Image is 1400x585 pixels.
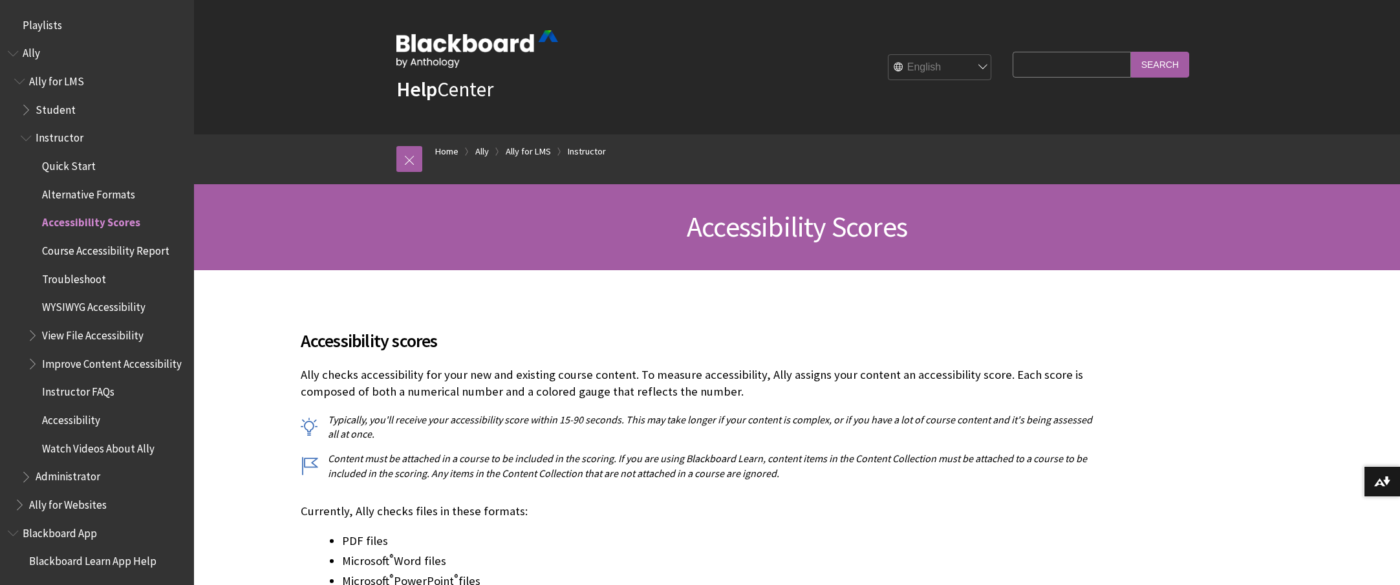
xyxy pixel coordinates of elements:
a: Home [435,144,458,160]
span: Student [36,99,76,116]
a: Instructor [568,144,606,160]
strong: Help [396,76,437,102]
span: Course Accessibility Report [42,240,169,257]
span: Playlists [23,14,62,32]
span: Alternative Formats [42,184,135,201]
span: Instructor [36,127,83,145]
p: Ally checks accessibility for your new and existing course content. To measure accessibility, All... [301,367,1103,400]
a: Ally [475,144,489,160]
span: Improve Content Accessibility [42,353,182,370]
sup: ® [389,551,394,563]
p: Currently, Ally checks files in these formats: [301,503,630,520]
span: Blackboard App [23,522,97,540]
span: WYSIWYG Accessibility [42,297,145,314]
a: HelpCenter [396,76,493,102]
span: Quick Start [42,155,96,173]
img: Blackboard by Anthology [396,30,558,68]
span: Watch Videos About Ally [42,438,155,455]
sup: ® [454,571,458,583]
span: Accessibility scores [301,327,1103,354]
span: Accessibility Scores [687,209,907,244]
p: Content must be attached in a course to be included in the scoring. If you are using Blackboard L... [301,451,1103,480]
a: Ally for LMS [506,144,551,160]
span: Troubleshoot [42,268,106,286]
span: Ally [23,43,40,60]
span: Accessibility Scores [42,212,140,229]
nav: Book outline for Playlists [8,14,186,36]
span: Ally for LMS [29,70,84,88]
li: Microsoft Word files [342,552,630,570]
p: Typically, you'll receive your accessibility score within 15-90 seconds. This may take longer if ... [301,412,1103,441]
nav: Book outline for Anthology Ally Help [8,43,186,516]
span: Accessibility [42,409,100,427]
span: Ally for Websites [29,494,107,511]
span: Administrator [36,466,100,484]
span: View File Accessibility [42,324,144,342]
li: PDF files [342,532,630,550]
select: Site Language Selector [888,55,992,81]
input: Search [1131,52,1189,77]
span: Instructor FAQs [42,381,114,399]
sup: ® [389,571,394,583]
span: Blackboard Learn App Help [29,550,156,568]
